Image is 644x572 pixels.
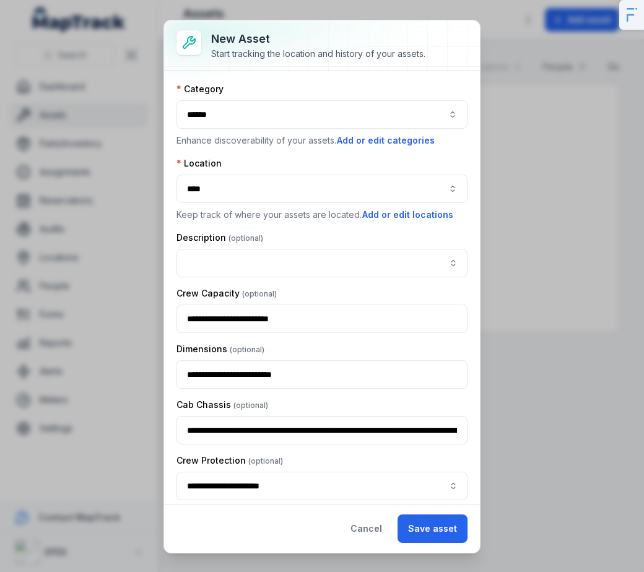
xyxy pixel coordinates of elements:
h3: New asset [211,30,425,48]
button: Save asset [398,514,468,543]
p: Keep track of where your assets are located. [176,208,468,222]
label: Crew Capacity [176,287,277,300]
input: asset-add:cf[21bd32af-54a4-4b7b-8940-3381e0258cc2]-label [176,472,468,500]
label: Cab Chassis [176,399,268,411]
button: Add or edit locations [362,208,454,222]
label: Dimensions [176,343,264,355]
p: Enhance discoverability of your assets. [176,134,468,147]
label: Category [176,83,224,95]
label: Crew Protection [176,454,283,467]
label: Location [176,157,222,170]
label: Description [176,232,263,244]
button: Add or edit categories [336,134,435,147]
input: asset-add:description-label [176,249,468,277]
button: Cancel [340,514,393,543]
div: Start tracking the location and history of your assets. [211,48,425,60]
